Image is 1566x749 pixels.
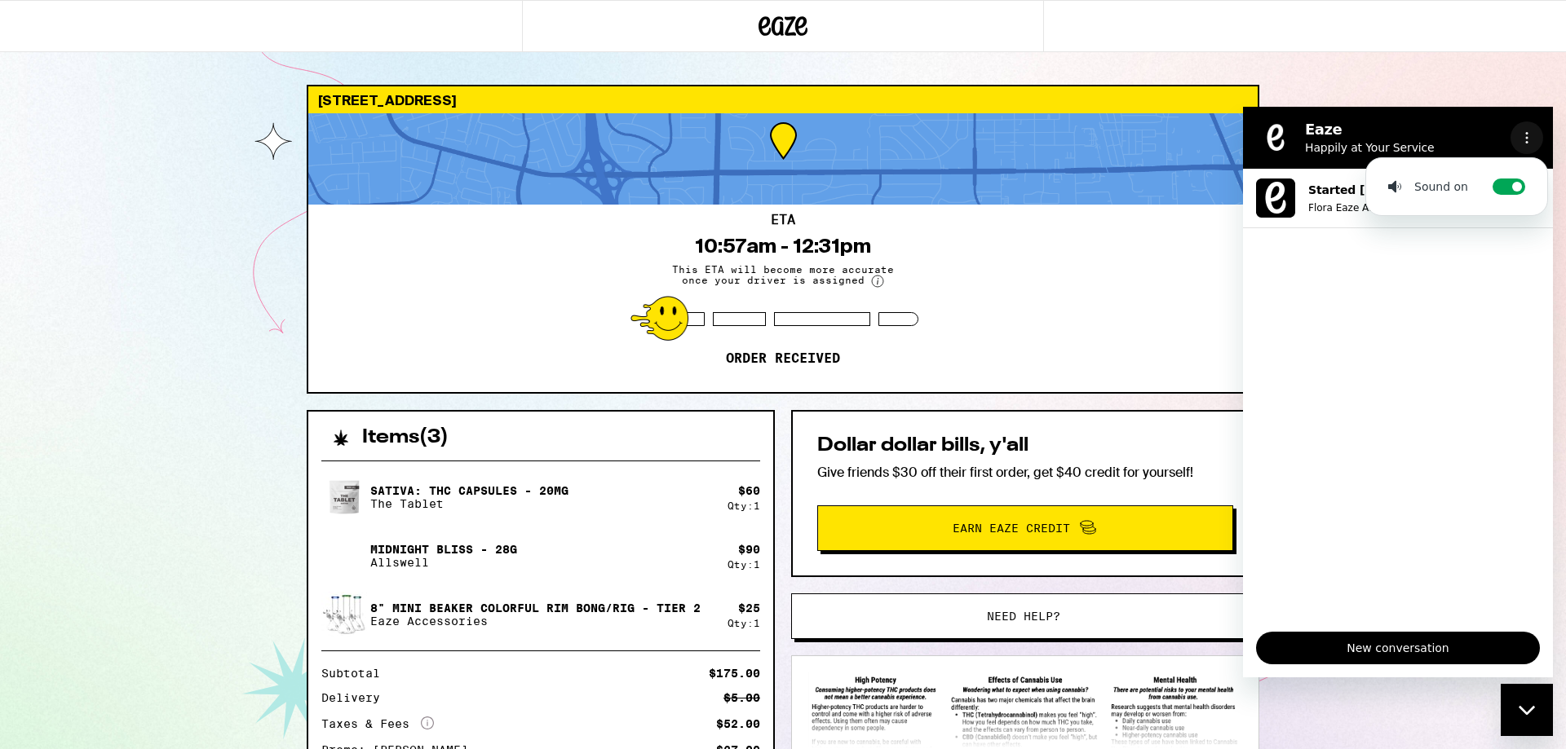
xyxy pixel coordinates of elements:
h2: Items ( 3 ) [362,428,449,447]
div: Qty: 1 [728,559,760,570]
img: 8" Mini Beaker Colorful Rim Bong/Rig - Tier 2 [321,592,367,637]
p: Give friends $30 off their first order, get $40 credit for yourself! [817,464,1233,481]
span: This ETA will become more accurate once your driver is assigned [661,264,905,288]
p: Eaze Accessories [370,615,701,628]
img: SB 540 Brochure preview [808,672,1242,748]
p: The Tablet [370,497,568,510]
h2: Dollar dollar bills, y'all [817,436,1233,456]
iframe: To enrich screen reader interactions, please activate Accessibility in Grammarly extension settings [1501,684,1553,736]
div: $5.00 [723,692,760,703]
img: Midnight Bliss - 28g [321,533,367,579]
div: $175.00 [709,667,760,679]
span: Need help? [987,610,1060,622]
div: Taxes & Fees [321,716,434,731]
div: [STREET_ADDRESS] [308,86,1258,113]
p: Allswell [370,556,517,569]
p: SATIVA: THC Capsules - 20mg [370,484,568,497]
h2: ETA [771,214,795,227]
p: Order received [726,350,840,367]
div: Qty: 1 [728,618,760,628]
img: SATIVA: THC Capsules - 20mg [321,474,367,520]
div: Subtotal [321,667,391,679]
div: $ 60 [738,484,760,497]
div: $ 25 [738,601,760,615]
button: Need help? [791,593,1256,639]
iframe: To enrich screen reader interactions, please activate Accessibility in Grammarly extension settings [1243,107,1553,677]
p: Midnight Bliss - 28g [370,543,517,556]
div: $ 90 [738,543,760,556]
div: 10:57am - 12:31pm [695,235,871,258]
div: $52.00 [716,718,760,729]
div: Qty: 1 [728,500,760,511]
button: Earn Eaze Credit [817,505,1233,551]
span: Earn Eaze Credit [953,522,1070,534]
p: 8" Mini Beaker Colorful Rim Bong/Rig - Tier 2 [370,601,701,615]
div: Delivery [321,692,391,703]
